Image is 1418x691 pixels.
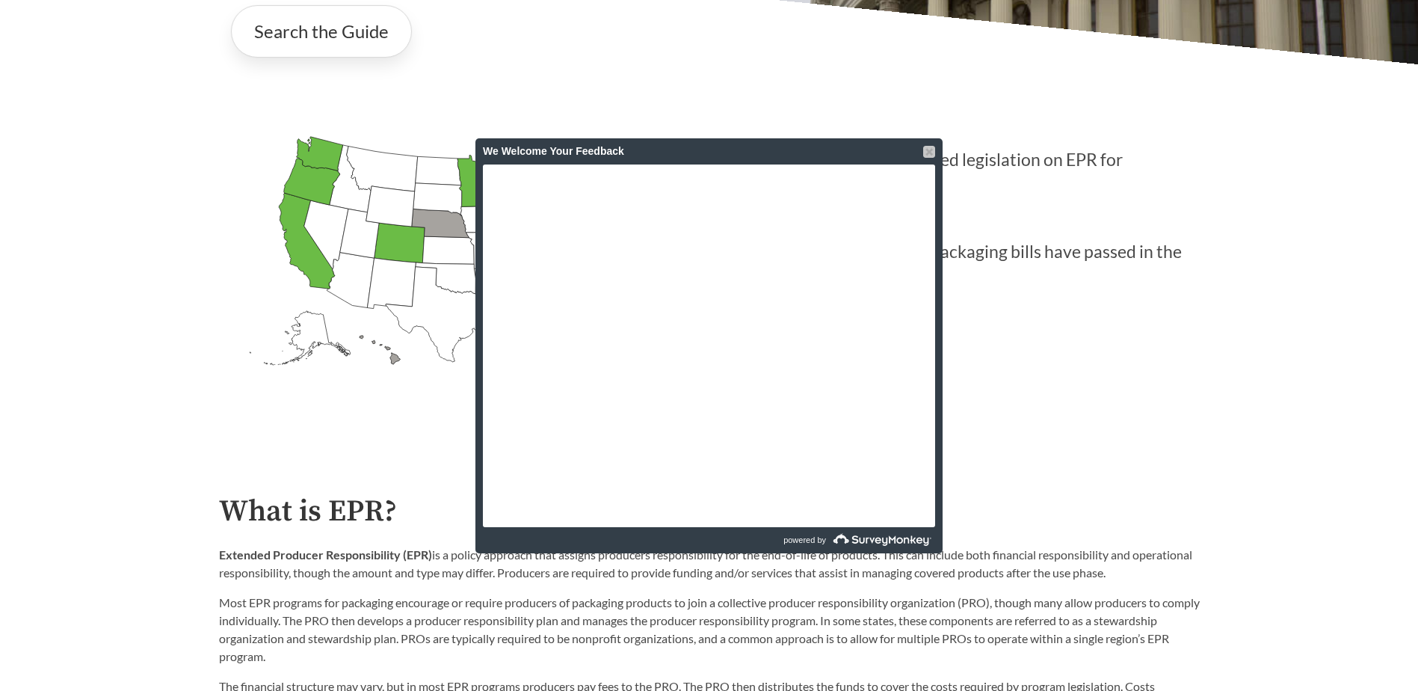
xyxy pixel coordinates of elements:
span: powered by [783,527,826,553]
p: EPR for packaging bills have passed in the U.S. [709,215,1200,307]
a: Search the Guide [231,5,412,58]
h2: What is EPR? [219,495,1200,529]
p: States have introduced legislation on EPR for packaging in [DATE] [709,123,1200,215]
a: powered by [711,527,935,553]
p: Most EPR programs for packaging encourage or require producers of packaging products to join a co... [219,594,1200,666]
div: We Welcome Your Feedback [483,138,935,165]
p: is a policy approach that assigns producers responsibility for the end-of-life of products. This ... [219,546,1200,582]
strong: 12 [709,132,757,215]
strong: Extended Producer Responsibility (EPR) [219,547,432,562]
